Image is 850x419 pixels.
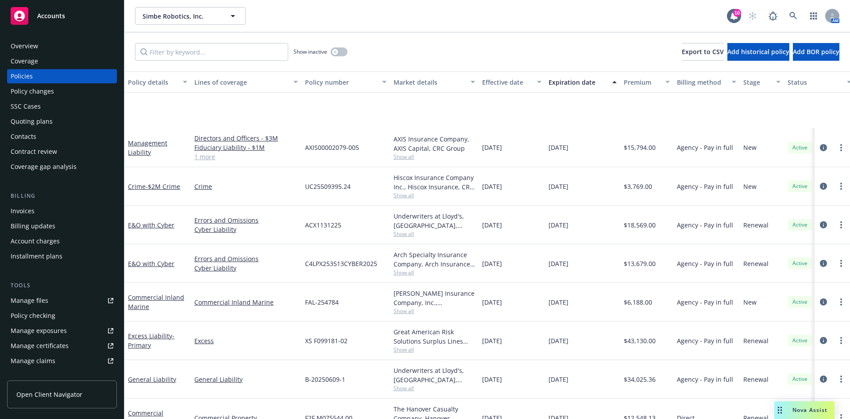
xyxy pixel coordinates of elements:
[682,43,724,61] button: Export to CSV
[682,47,724,56] span: Export to CSV
[791,337,809,345] span: Active
[743,298,757,307] span: New
[818,335,829,346] a: circleInformation
[11,324,67,338] div: Manage exposures
[128,221,174,229] a: E&O with Cyber
[482,298,502,307] span: [DATE]
[7,84,117,98] a: Policy changes
[7,324,117,338] span: Manage exposures
[194,143,298,152] a: Fiduciary Liability - $1M
[818,374,829,384] a: circleInformation
[394,134,475,153] div: AXIS Insurance Company, AXIS Capital, CRC Group
[294,48,327,55] span: Show inactive
[549,375,568,384] span: [DATE]
[128,78,178,87] div: Policy details
[743,220,769,230] span: Renewal
[11,219,55,233] div: Billing updates
[7,114,117,129] a: Quoting plans
[394,346,475,353] span: Show all
[11,309,55,323] div: Policy checking
[191,71,301,93] button: Lines of coverage
[624,78,660,87] div: Premium
[545,71,620,93] button: Expiration date
[549,143,568,152] span: [DATE]
[11,234,60,248] div: Account charges
[11,129,36,144] div: Contacts
[11,145,57,159] div: Contract review
[482,375,502,384] span: [DATE]
[194,152,298,161] a: 1 more
[7,354,117,368] a: Manage claims
[394,250,475,269] div: Arch Specialty Insurance Company, Arch Insurance Company, CRC Group
[394,269,475,276] span: Show all
[791,375,809,383] span: Active
[677,336,733,345] span: Agency - Pay in full
[11,69,33,83] div: Policies
[549,298,568,307] span: [DATE]
[11,84,54,98] div: Policy changes
[624,336,656,345] span: $43,130.00
[549,259,568,268] span: [DATE]
[793,47,839,56] span: Add BOR policy
[620,71,673,93] button: Premium
[11,160,77,174] div: Coverage gap analysis
[7,99,117,114] a: SSC Cases
[128,182,180,191] a: Crime
[677,220,733,230] span: Agency - Pay in full
[482,78,532,87] div: Effective date
[743,336,769,345] span: Renewal
[7,219,117,233] a: Billing updates
[677,298,733,307] span: Agency - Pay in full
[774,401,785,419] div: Drag to move
[394,153,475,161] span: Show all
[727,43,789,61] button: Add historical policy
[7,54,117,68] a: Coverage
[143,12,219,21] span: Simbe Robotics, Inc.
[818,258,829,269] a: circleInformation
[549,182,568,191] span: [DATE]
[482,220,502,230] span: [DATE]
[836,181,846,192] a: more
[744,7,761,25] a: Start snowing
[677,259,733,268] span: Agency - Pay in full
[7,69,117,83] a: Policies
[624,220,656,230] span: $18,569.00
[128,139,167,157] a: Management Liability
[743,259,769,268] span: Renewal
[7,369,117,383] a: Manage BORs
[124,71,191,93] button: Policy details
[7,129,117,144] a: Contacts
[7,4,117,28] a: Accounts
[390,71,479,93] button: Market details
[194,225,298,234] a: Cyber Liability
[7,145,117,159] a: Contract review
[394,230,475,238] span: Show all
[791,259,809,267] span: Active
[305,336,348,345] span: XS F099181-02
[194,336,298,345] a: Excess
[305,182,351,191] span: UC25509395.24
[305,220,341,230] span: ACX1131225
[624,182,652,191] span: $3,769.00
[774,401,835,419] button: Nova Assist
[549,336,568,345] span: [DATE]
[11,114,53,129] div: Quoting plans
[394,211,475,230] div: Underwriters at Lloyd's, [GEOGRAPHIC_DATA], [PERSON_NAME] of London, CRC Group
[727,47,789,56] span: Add historical policy
[482,259,502,268] span: [DATE]
[37,12,65,20] span: Accounts
[305,259,377,268] span: C4LPX253513CYBER2025
[7,204,117,218] a: Invoices
[482,182,502,191] span: [DATE]
[791,221,809,229] span: Active
[394,192,475,199] span: Show all
[677,375,733,384] span: Agency - Pay in full
[792,406,827,414] span: Nova Assist
[818,181,829,192] a: circleInformation
[11,339,69,353] div: Manage certificates
[11,354,55,368] div: Manage claims
[7,192,117,200] div: Billing
[128,259,174,268] a: E&O with Cyber
[194,215,298,225] a: Errors and Omissions
[624,259,656,268] span: $13,679.00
